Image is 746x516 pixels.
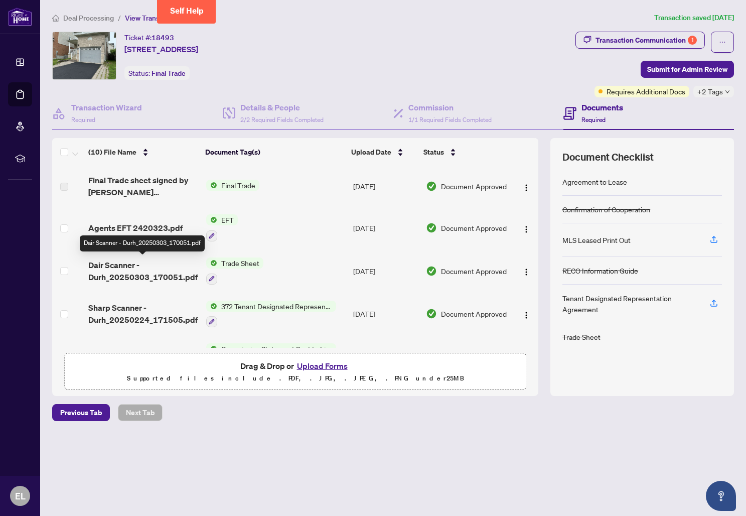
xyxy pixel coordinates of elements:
[240,359,351,372] span: Drag & Drop or
[347,138,419,166] th: Upload Date
[206,257,263,285] button: Status IconTrade Sheet
[562,176,627,187] div: Agreement to Lease
[124,66,190,80] div: Status:
[118,404,163,421] button: Next Tab
[240,116,324,123] span: 2/2 Required Fields Completed
[206,257,217,269] img: Status Icon
[408,101,492,113] h4: Commission
[201,138,347,166] th: Document Tag(s)
[522,268,530,276] img: Logo
[562,150,654,164] span: Document Checklist
[562,234,631,245] div: MLS Leased Print Out
[217,301,336,312] span: 372 Tenant Designated Representation Agreement - Authority for Lease or Purchase
[206,214,238,241] button: Status IconEFT
[575,32,705,49] button: Transaction Communication1
[152,69,186,78] span: Final Trade
[419,138,510,166] th: Status
[562,331,601,342] div: Trade Sheet
[426,222,437,233] img: Document Status
[725,89,730,94] span: down
[84,138,201,166] th: (10) File Name
[71,372,520,384] p: Supported files include .PDF, .JPG, .JPEG, .PNG under 25 MB
[607,86,685,97] span: Requires Additional Docs
[71,101,142,113] h4: Transaction Wizard
[71,116,95,123] span: Required
[206,180,217,191] img: Status Icon
[349,166,422,206] td: [DATE]
[294,359,351,372] button: Upload Forms
[63,14,114,23] span: Deal Processing
[441,266,507,277] span: Document Approved
[217,343,336,354] span: Commission Statement Sent to Listing Brokerage
[349,335,422,378] td: [DATE]
[581,101,623,113] h4: Documents
[522,311,530,319] img: Logo
[562,204,650,215] div: Confirmation of Cooperation
[518,306,534,322] button: Logo
[641,61,734,78] button: Submit for Admin Review
[426,266,437,277] img: Document Status
[518,220,534,236] button: Logo
[562,265,638,276] div: RECO Information Guide
[518,263,534,279] button: Logo
[697,86,723,97] span: +2 Tags
[217,180,259,191] span: Final Trade
[53,32,116,79] img: IMG-E10423349_1.jpg
[719,39,726,46] span: ellipsis
[80,235,205,251] div: Dair Scanner - Durh_20250303_170051.pdf
[426,181,437,192] img: Document Status
[206,301,336,328] button: Status Icon372 Tenant Designated Representation Agreement - Authority for Lease or Purchase
[88,147,136,158] span: (10) File Name
[426,308,437,319] img: Document Status
[125,14,179,23] span: View Transaction
[688,36,697,45] div: 1
[52,404,110,421] button: Previous Tab
[206,180,259,191] button: Status IconFinal Trade
[518,178,534,194] button: Logo
[52,15,59,22] span: home
[349,293,422,336] td: [DATE]
[706,481,736,511] button: Open asap
[15,489,26,503] span: EL
[441,222,507,233] span: Document Approved
[170,6,204,16] span: Self Help
[88,259,198,283] span: Dair Scanner - Durh_20250303_170051.pdf
[562,293,698,315] div: Tenant Designated Representation Agreement
[88,302,198,326] span: Sharp Scanner - Durh_20250224_171505.pdf
[60,405,102,421] span: Previous Tab
[349,249,422,293] td: [DATE]
[206,343,336,370] button: Status IconCommission Statement Sent to Listing Brokerage
[647,61,727,77] span: Submit for Admin Review
[654,12,734,24] article: Transaction saved [DATE]
[240,101,324,113] h4: Details & People
[88,222,183,234] span: Agents EFT 2420323.pdf
[124,43,198,55] span: [STREET_ADDRESS]
[118,12,121,24] li: /
[217,257,263,269] span: Trade Sheet
[206,214,217,225] img: Status Icon
[408,116,492,123] span: 1/1 Required Fields Completed
[423,147,444,158] span: Status
[152,33,174,42] span: 18493
[8,8,32,26] img: logo
[88,174,198,198] span: Final Trade sheet signed by [PERSON_NAME] 2420323.pdf
[522,184,530,192] img: Logo
[65,353,526,391] span: Drag & Drop orUpload FormsSupported files include .PDF, .JPG, .JPEG, .PNG under25MB
[595,32,697,48] div: Transaction Communication
[217,214,238,225] span: EFT
[441,308,507,319] span: Document Approved
[581,116,606,123] span: Required
[522,225,530,233] img: Logo
[206,301,217,312] img: Status Icon
[349,206,422,249] td: [DATE]
[441,181,507,192] span: Document Approved
[124,32,174,43] div: Ticket #:
[351,147,391,158] span: Upload Date
[206,343,217,354] img: Status Icon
